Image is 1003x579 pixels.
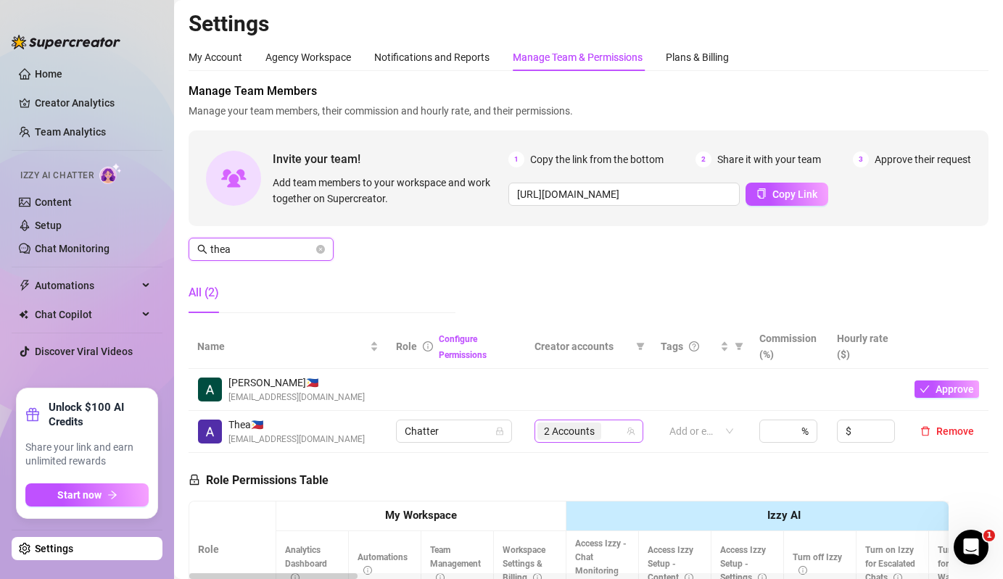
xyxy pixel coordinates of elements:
[189,472,329,489] h5: Role Permissions Table
[717,151,821,167] span: Share it with your team
[35,91,151,114] a: Creator Analytics
[936,425,974,437] span: Remove
[198,420,222,443] img: Thea
[828,325,906,369] th: Hourly rate ($)
[920,384,930,394] span: check
[954,530,988,565] iframe: Intercom live chat
[772,188,817,200] span: Copy Link
[273,175,503,207] span: Add team members to your workspace and work together on Supercreator.
[633,336,648,357] span: filter
[99,163,122,184] img: AI Chatter
[689,341,699,351] span: question-circle
[396,341,417,352] span: Role
[35,243,110,254] a: Chat Monitoring
[405,420,503,442] span: Chatter
[228,375,365,391] span: [PERSON_NAME] 🇵🇭
[210,241,313,257] input: Search members
[627,427,635,436] span: team
[35,543,73,554] a: Settings
[544,423,595,439] span: 2 Accounts
[767,509,801,522] strong: Izzy AI
[530,151,664,167] span: Copy the link from the bottom
[661,338,683,354] span: Tags
[189,83,988,100] span: Manage Team Members
[197,338,367,354] span: Name
[189,474,200,486] span: lock
[12,35,120,49] img: logo-BBDzfeDw.svg
[107,490,117,500] span: arrow-right
[189,103,988,119] span: Manage your team members, their commission and hourly rate, and their permissions.
[189,325,387,369] th: Name
[439,334,487,360] a: Configure Permissions
[19,280,30,291] span: thunderbolt
[35,346,133,357] a: Discover Viral Videos
[732,336,746,357] span: filter
[374,49,490,65] div: Notifications and Reports
[363,566,372,575] span: info-circle
[57,489,102,501] span: Start now
[189,284,219,301] div: All (2)
[358,552,408,576] span: Automations
[265,49,351,65] div: Agency Workspace
[189,49,242,65] div: My Account
[508,151,524,167] span: 1
[20,169,94,183] span: Izzy AI Chatter
[915,380,979,398] button: Approve
[751,325,828,369] th: Commission (%)
[798,566,807,575] span: info-circle
[513,49,643,65] div: Manage Team & Permissions
[423,341,433,351] span: info-circle
[495,427,504,436] span: lock
[25,483,149,507] button: Start nowarrow-right
[228,417,365,433] span: Thea 🇵🇭
[746,183,828,206] button: Copy Link
[793,552,842,576] span: Turn off Izzy
[228,433,365,446] span: [EMAIL_ADDRESS][DOMAIN_NAME]
[636,342,645,351] span: filter
[197,244,207,254] span: search
[316,245,325,254] button: close-circle
[25,407,40,422] span: gift
[35,274,138,297] span: Automations
[35,220,62,231] a: Setup
[49,400,149,429] strong: Unlock $100 AI Credits
[983,530,995,541] span: 1
[228,391,365,404] span: [EMAIL_ADDRESS][DOMAIN_NAME]
[189,10,988,38] h2: Settings
[853,151,869,167] span: 3
[696,151,711,167] span: 2
[19,309,28,320] img: Chat Copilot
[198,378,222,401] img: Althea Pohl
[534,338,630,354] span: Creator accounts
[936,383,974,395] span: Approve
[273,150,508,168] span: Invite your team!
[35,196,72,208] a: Content
[35,126,106,138] a: Team Analytics
[735,342,743,351] span: filter
[35,303,138,326] span: Chat Copilot
[920,426,930,436] span: delete
[875,151,971,167] span: Approve their request
[537,422,601,440] span: 2 Accounts
[756,188,767,199] span: copy
[666,49,729,65] div: Plans & Billing
[385,509,457,522] strong: My Workspace
[915,422,980,440] button: Remove
[35,68,62,80] a: Home
[25,441,149,469] span: Share your link and earn unlimited rewards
